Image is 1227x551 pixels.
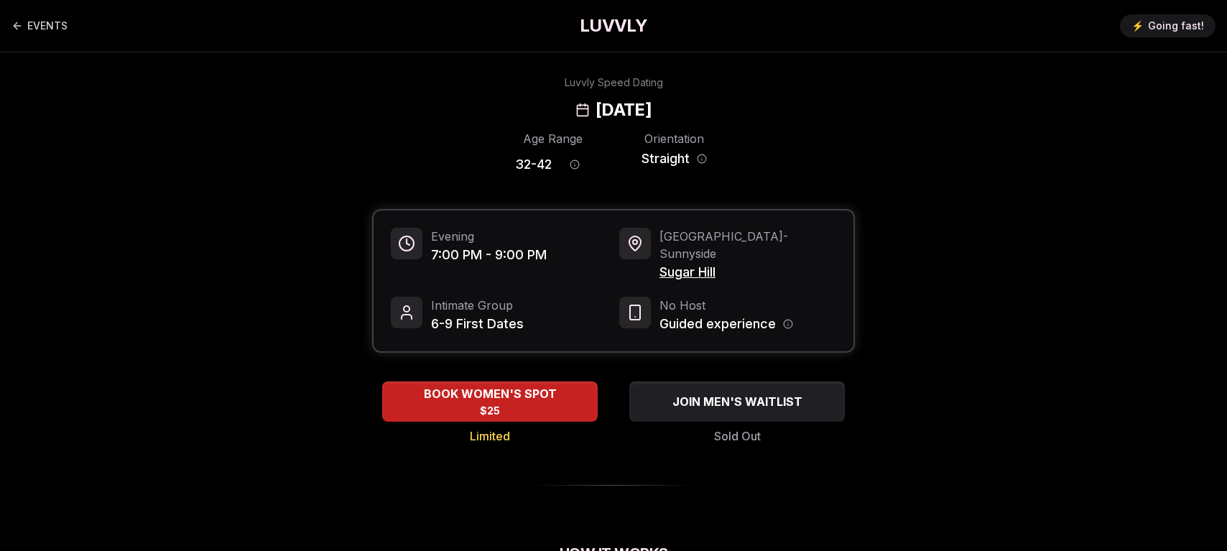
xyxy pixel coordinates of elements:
span: 6-9 First Dates [431,314,524,334]
button: Host information [783,319,793,329]
span: Evening [431,228,547,245]
h2: [DATE] [596,98,652,121]
span: Sold Out [714,427,761,445]
span: Straight [642,149,690,169]
span: [GEOGRAPHIC_DATA] - Sunnyside [659,228,836,262]
span: Limited [470,427,510,445]
span: 7:00 PM - 9:00 PM [431,245,547,265]
span: Going fast! [1148,19,1204,33]
span: No Host [659,297,793,314]
button: BOOK WOMEN'S SPOT - Limited [382,381,598,422]
a: LUVVLY [580,14,647,37]
button: Age range information [559,149,591,180]
div: Age Range [515,130,591,147]
div: Orientation [636,130,712,147]
button: Orientation information [697,154,707,164]
span: JOIN MEN'S WAITLIST [670,393,805,410]
div: Luvvly Speed Dating [565,75,663,90]
span: $25 [480,404,500,418]
span: BOOK WOMEN'S SPOT [421,385,560,402]
span: ⚡️ [1131,19,1144,33]
span: Sugar Hill [659,262,836,282]
span: Intimate Group [431,297,524,314]
span: 32 - 42 [515,154,552,175]
button: JOIN MEN'S WAITLIST - Sold Out [629,381,845,422]
span: Guided experience [659,314,776,334]
a: Back to events [11,11,68,40]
